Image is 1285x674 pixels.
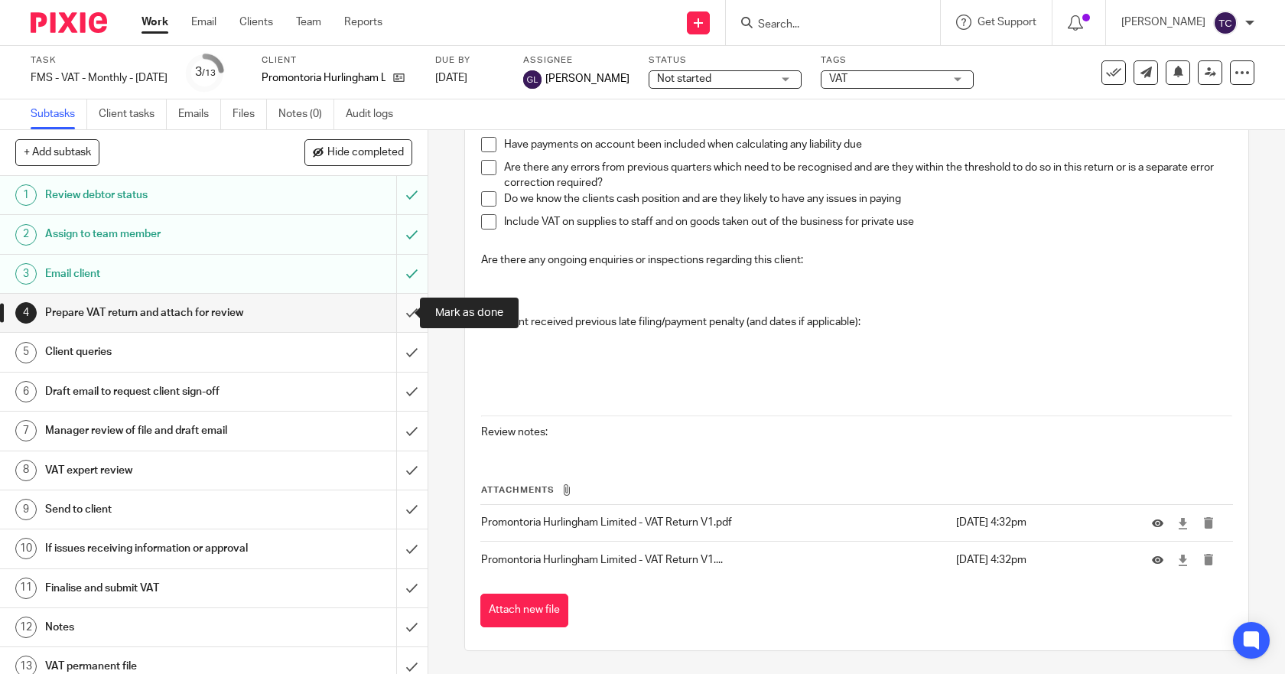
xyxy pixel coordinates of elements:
[45,184,269,207] h1: Review debtor status
[504,191,1233,207] p: Do we know the clients cash position and are they likely to have any issues in paying
[15,460,37,481] div: 8
[15,263,37,285] div: 3
[504,137,1233,152] p: Have payments on account been included when calculating any liability due
[233,99,267,129] a: Files
[1177,516,1189,531] a: Download
[481,486,555,494] span: Attachments
[344,15,382,30] a: Reports
[1213,11,1238,35] img: svg%3E
[504,214,1233,230] p: Include VAT on supplies to staff and on goods taken out of the business for private use
[45,459,269,482] h1: VAT expert review
[45,537,269,560] h1: If issues receiving information or approval
[657,73,711,84] span: Not started
[45,577,269,600] h1: Finalise and submit VAT
[956,552,1129,568] p: [DATE] 4:32pm
[756,18,894,32] input: Search
[31,99,87,129] a: Subtasks
[45,301,269,324] h1: Prepare VAT return and attach for review
[31,54,168,67] label: Task
[31,70,168,86] div: FMS - VAT - Monthly - [DATE]
[481,314,1233,330] p: Has client received previous late filing/payment penalty (and dates if applicable):
[1121,15,1205,30] p: [PERSON_NAME]
[481,425,1233,440] p: Review notes:
[195,63,216,81] div: 3
[99,99,167,129] a: Client tasks
[346,99,405,129] a: Audit logs
[296,15,321,30] a: Team
[15,499,37,520] div: 9
[31,70,168,86] div: FMS - VAT - Monthly - July 2025
[262,70,385,86] p: Promontoria Hurlingham Ltd
[481,515,948,530] p: Promontoria Hurlingham Limited - VAT Return V1.pdf
[481,552,948,568] p: Promontoria Hurlingham Limited - VAT Return V1....
[142,15,168,30] a: Work
[481,252,1233,268] p: Are there any ongoing enquiries or inspections regarding this client:
[191,15,216,30] a: Email
[278,99,334,129] a: Notes (0)
[45,498,269,521] h1: Send to client
[45,262,269,285] h1: Email client
[45,419,269,442] h1: Manager review of file and draft email
[327,147,404,159] span: Hide completed
[1177,552,1189,568] a: Download
[45,616,269,639] h1: Notes
[956,515,1129,530] p: [DATE] 4:32pm
[15,617,37,638] div: 12
[978,17,1036,28] span: Get Support
[45,223,269,246] h1: Assign to team member
[262,54,416,67] label: Client
[15,139,99,165] button: + Add subtask
[304,139,412,165] button: Hide completed
[239,15,273,30] a: Clients
[545,71,629,86] span: [PERSON_NAME]
[649,54,802,67] label: Status
[523,70,542,89] img: svg%3E
[15,381,37,402] div: 6
[15,578,37,599] div: 11
[15,184,37,206] div: 1
[15,342,37,363] div: 5
[45,340,269,363] h1: Client queries
[435,73,467,83] span: [DATE]
[15,420,37,441] div: 7
[45,380,269,403] h1: Draft email to request client sign-off
[202,69,216,77] small: /13
[15,538,37,559] div: 10
[31,12,107,33] img: Pixie
[821,54,974,67] label: Tags
[829,73,847,84] span: VAT
[15,302,37,324] div: 4
[15,224,37,246] div: 2
[435,54,504,67] label: Due by
[523,54,629,67] label: Assignee
[480,594,568,628] button: Attach new file
[504,160,1233,191] p: Are there any errors from previous quarters which need to be recognised and are they within the t...
[178,99,221,129] a: Emails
